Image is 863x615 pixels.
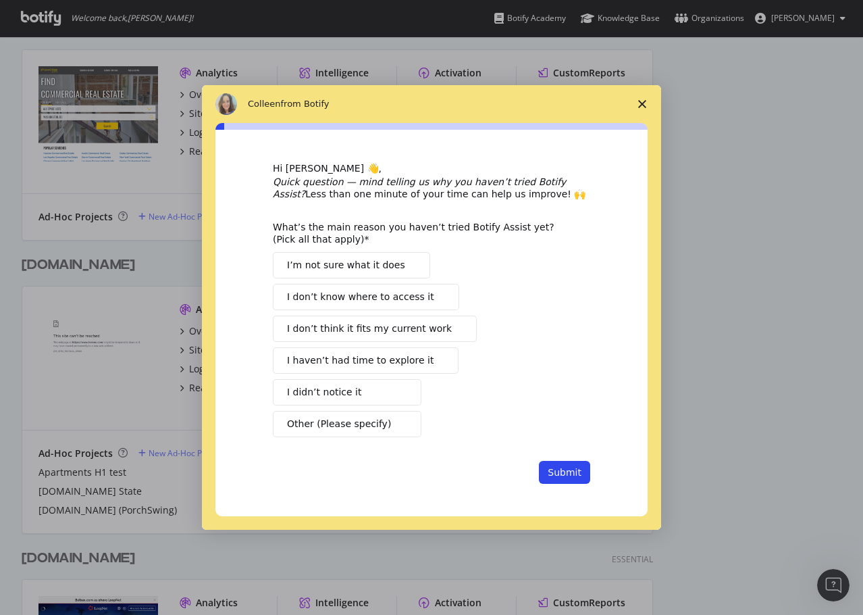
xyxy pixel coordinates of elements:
div: Less than one minute of your time can help us improve! 🙌 [273,176,590,200]
button: I don’t know where to access it [273,284,459,310]
span: Other (Please specify) [287,417,391,431]
div: What’s the main reason you haven’t tried Botify Assist yet? (Pick all that apply) [273,221,570,245]
button: I haven’t had time to explore it [273,347,459,374]
span: I don’t think it fits my current work [287,322,452,336]
span: Colleen [248,99,281,109]
span: I didn’t notice it [287,385,361,399]
div: Hi [PERSON_NAME] 👋, [273,162,590,176]
button: I’m not sure what it does [273,252,430,278]
span: from Botify [281,99,330,109]
span: I don’t know where to access it [287,290,434,304]
span: I haven’t had time to explore it [287,353,434,368]
img: Profile image for Colleen [215,93,237,115]
span: Close survey [623,85,661,123]
i: Quick question — mind telling us why you haven’t tried Botify Assist? [273,176,566,199]
button: I didn’t notice it [273,379,421,405]
button: Other (Please specify) [273,411,421,437]
span: I’m not sure what it does [287,258,405,272]
button: Submit [539,461,590,484]
button: I don’t think it fits my current work [273,316,477,342]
